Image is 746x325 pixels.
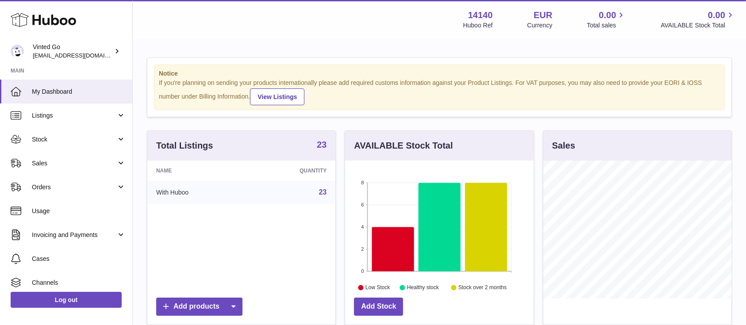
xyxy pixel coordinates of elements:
[361,180,364,185] text: 8
[32,88,126,96] span: My Dashboard
[354,140,453,152] h3: AVAILABLE Stock Total
[361,246,364,252] text: 2
[319,188,327,196] a: 23
[468,9,493,21] strong: 14140
[147,161,246,181] th: Name
[32,159,116,168] span: Sales
[361,202,364,207] text: 6
[32,231,116,239] span: Invoicing and Payments
[250,88,304,105] a: View Listings
[708,9,725,21] span: 0.00
[32,279,126,287] span: Channels
[534,9,552,21] strong: EUR
[11,292,122,308] a: Log out
[527,21,553,30] div: Currency
[147,181,246,204] td: With Huboo
[33,43,112,60] div: Vinted Go
[317,140,327,149] strong: 23
[661,21,735,30] span: AVAILABLE Stock Total
[246,161,335,181] th: Quantity
[407,284,439,291] text: Healthy stock
[365,284,390,291] text: Low Stock
[32,135,116,144] span: Stock
[156,140,213,152] h3: Total Listings
[354,298,403,316] a: Add Stock
[661,9,735,30] a: 0.00 AVAILABLE Stock Total
[156,298,242,316] a: Add products
[11,45,24,58] img: internalAdmin-14140@internal.huboo.com
[458,284,507,291] text: Stock over 2 months
[32,207,126,215] span: Usage
[317,140,327,151] a: 23
[159,69,720,78] strong: Notice
[361,268,364,274] text: 0
[552,140,575,152] h3: Sales
[33,52,130,59] span: [EMAIL_ADDRESS][DOMAIN_NAME]
[32,255,126,263] span: Cases
[463,21,493,30] div: Huboo Ref
[32,183,116,191] span: Orders
[599,9,616,21] span: 0.00
[587,21,626,30] span: Total sales
[587,9,626,30] a: 0.00 Total sales
[361,224,364,229] text: 4
[159,79,720,105] div: If you're planning on sending your products internationally please add required customs informati...
[32,111,116,120] span: Listings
